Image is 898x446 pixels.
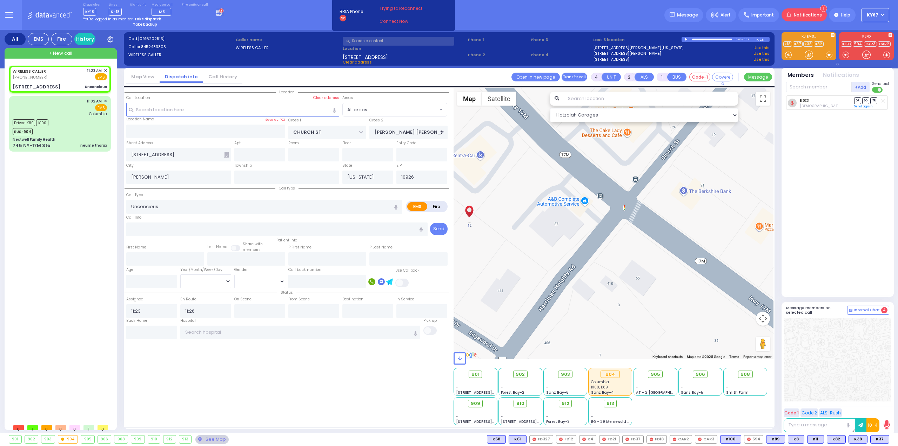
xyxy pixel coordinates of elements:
label: Location Name [126,117,154,122]
label: Night unit [130,3,146,7]
div: 904 [601,371,620,378]
label: Destination [342,297,363,302]
img: Google [455,350,478,359]
label: Pick up [423,318,437,324]
button: Map camera controls [756,312,770,326]
label: En Route [180,297,196,302]
label: Fire units on call [182,3,208,7]
span: - [681,379,683,385]
span: Alert [721,12,731,18]
span: All areas [343,103,437,116]
div: BLS [807,435,824,444]
div: BLS [487,435,506,444]
div: CAR2 [670,435,692,444]
span: 0 [13,425,24,430]
button: Code 1 [784,408,799,417]
span: [STREET_ADDRESS] [343,54,388,59]
button: KY67 [861,8,889,22]
label: Areas [342,95,353,101]
span: Trying to Reconnect... [380,5,435,12]
label: Location [343,46,465,52]
label: ZIP [396,163,402,168]
span: Help [841,12,850,18]
span: 0 [41,425,52,430]
label: Save as POI [265,117,285,122]
div: BLS [849,435,867,444]
div: neume thorax [80,143,107,148]
div: CAR3 [695,435,717,444]
span: Status [277,290,296,295]
div: FD21 [599,435,619,444]
label: On Scene [234,297,252,302]
div: 913 [179,435,192,443]
span: SO [862,97,869,104]
span: - [456,414,458,419]
span: 913 [607,400,614,407]
a: Send again [854,104,873,108]
span: - [456,379,458,385]
div: BLS [870,435,889,444]
span: 0 [69,425,80,430]
span: + New call [49,50,72,57]
label: Dispatcher [83,3,101,7]
span: [PHONE_NUMBER] [13,74,47,80]
span: Sanz Bay-4 [591,390,614,395]
div: 908 [114,435,128,443]
div: EMS [28,33,49,45]
div: BLS [509,435,527,444]
a: [STREET_ADDRESS][PERSON_NAME][US_STATE] [593,45,684,51]
a: Use this [753,51,770,56]
label: Use Callback [395,268,420,273]
button: ALS [635,73,654,81]
button: Toggle fullscreen view [756,92,770,106]
div: 906 [98,435,111,443]
span: KY18 [83,8,96,16]
span: 902 [516,371,525,378]
label: City [126,163,134,168]
span: - [726,385,728,390]
span: KY67 [867,12,878,18]
label: Hospital [180,318,196,324]
div: FD327 [529,435,553,444]
span: Phone 3 [531,37,591,43]
label: Call Info [126,215,141,220]
span: [0916202513] [138,36,165,41]
a: K38 [803,41,813,47]
label: Age [126,267,133,273]
span: - [456,408,458,414]
span: Sanz Bay-5 [681,390,703,395]
span: Internal Chat [854,308,880,313]
span: Phone 1 [468,37,528,43]
input: Search member [786,82,852,92]
span: Notifications [794,12,822,18]
input: Search location [563,92,738,106]
label: Cross 1 [288,118,301,123]
span: - [726,379,728,385]
strong: Take dispatch [134,16,161,22]
label: Fire [427,202,447,211]
div: K89 [766,435,785,444]
a: CAR3 [864,41,877,47]
label: Call Location [126,95,150,101]
div: K82 [827,435,846,444]
span: 910 [516,400,524,407]
span: - [591,408,593,414]
input: Search a contact [343,37,454,46]
img: Logo [28,11,74,19]
a: Open this area in Google Maps (opens a new window) [455,350,478,359]
button: Transfer call [562,73,587,81]
div: 902 [25,435,38,443]
span: - [501,385,503,390]
span: - [681,385,683,390]
label: Medic on call [152,3,174,7]
div: K61 [509,435,527,444]
span: - [456,385,458,390]
label: Back Home [126,318,147,324]
button: Message [744,73,772,81]
div: K100 [720,435,741,444]
label: First Name [126,245,146,250]
div: 904 [58,435,78,443]
span: K100, K89 [591,385,608,390]
span: - [546,379,548,385]
a: Connect Now [380,18,435,25]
